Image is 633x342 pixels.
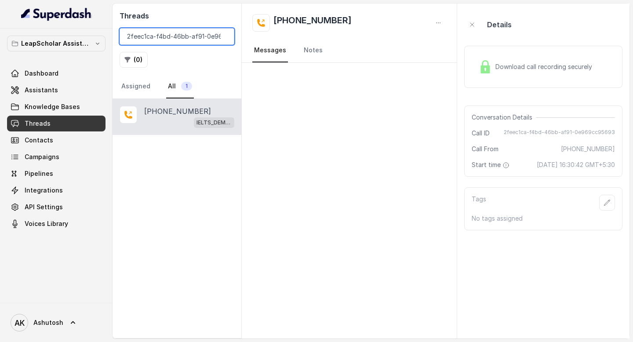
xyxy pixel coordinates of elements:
h2: [PHONE_NUMBER] [273,14,352,32]
p: Tags [472,195,486,211]
p: [PHONE_NUMBER] [144,106,211,116]
a: Threads [7,116,105,131]
button: (0) [120,52,148,68]
a: Pipelines [7,166,105,182]
a: Campaigns [7,149,105,165]
text: AK [15,318,25,327]
span: [DATE] 16:30:42 GMT+5:30 [537,160,615,169]
a: Contacts [7,132,105,148]
input: Search by Call ID or Phone Number [120,28,234,45]
a: API Settings [7,199,105,215]
a: Assigned [120,75,152,98]
h2: Threads [120,11,234,21]
p: Details [487,19,512,30]
p: IELTS_DEMO_gk (agent 1) [196,118,232,127]
span: Voices Library [25,219,68,228]
span: Contacts [25,136,53,145]
a: Ashutosh [7,310,105,335]
a: Notes [302,39,324,62]
p: No tags assigned [472,214,615,223]
a: All1 [166,75,194,98]
span: 2feec1ca-f4bd-46bb-af91-0e969cc95693 [504,129,615,138]
span: Integrations [25,186,63,195]
button: LeapScholar Assistant [7,36,105,51]
nav: Tabs [252,39,446,62]
span: Call ID [472,129,490,138]
nav: Tabs [120,75,234,98]
span: Assistants [25,86,58,95]
p: LeapScholar Assistant [21,38,91,49]
span: Download call recording securely [495,62,596,71]
span: 1 [181,82,192,91]
a: Voices Library [7,216,105,232]
span: Start time [472,160,511,169]
span: API Settings [25,203,63,211]
a: Knowledge Bases [7,99,105,115]
span: Conversation Details [472,113,536,122]
span: Pipelines [25,169,53,178]
span: Dashboard [25,69,58,78]
span: [PHONE_NUMBER] [561,145,615,153]
span: Call From [472,145,498,153]
a: Dashboard [7,65,105,81]
span: Knowledge Bases [25,102,80,111]
span: Threads [25,119,51,128]
span: Ashutosh [33,318,63,327]
a: Messages [252,39,288,62]
img: Lock Icon [479,60,492,73]
a: Assistants [7,82,105,98]
a: Integrations [7,182,105,198]
img: light.svg [21,7,92,21]
span: Campaigns [25,153,59,161]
